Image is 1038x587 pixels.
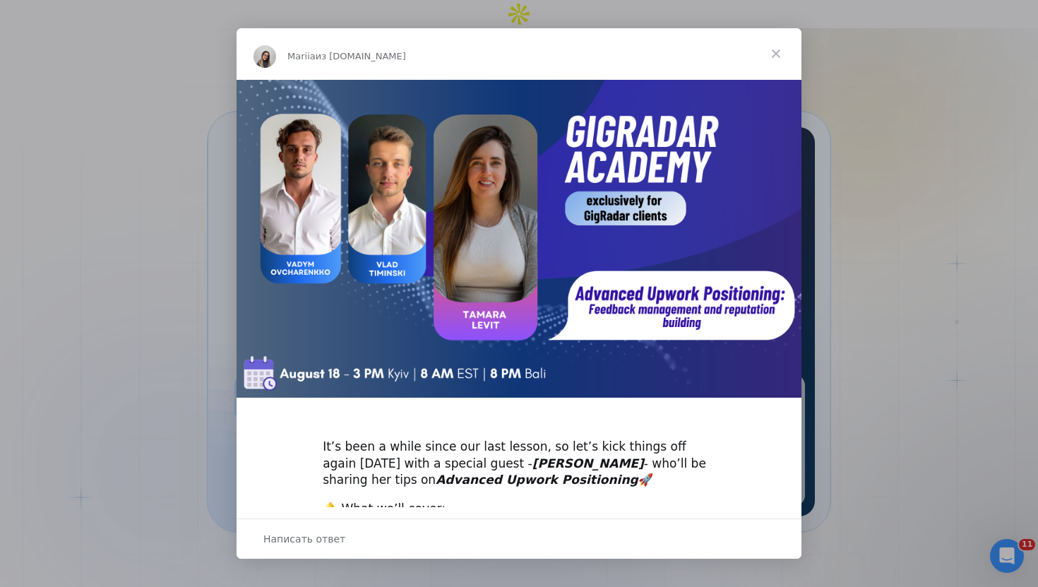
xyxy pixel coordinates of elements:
[237,518,801,559] div: Открыть разговор и ответить
[263,530,345,548] span: Написать ответ
[253,45,276,68] img: Profile image for Mariia
[532,456,644,470] i: [PERSON_NAME]
[751,28,801,79] span: Закрыть
[323,501,715,518] div: 🔔 What we’ll cover:
[436,473,638,487] i: Advanced Upwork Positioning
[323,422,715,489] div: ​It’s been a while since our last lesson, so let’s kick things off again [DATE] with a special gu...
[316,51,406,61] span: из [DOMAIN_NAME]
[287,51,316,61] span: Mariia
